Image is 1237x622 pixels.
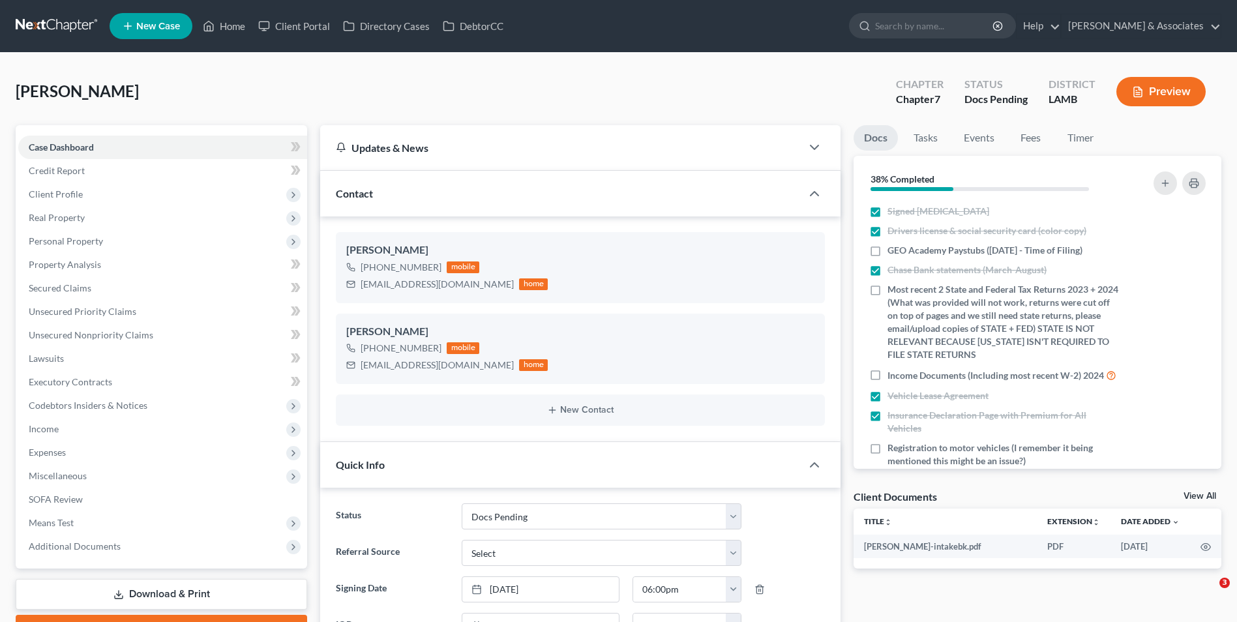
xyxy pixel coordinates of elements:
div: [PHONE_NUMBER] [361,342,441,355]
span: Means Test [29,517,74,528]
span: Signed [MEDICAL_DATA] [887,205,989,218]
a: Lawsuits [18,347,307,370]
div: Docs Pending [964,92,1028,107]
span: Income [29,423,59,434]
div: home [519,359,548,371]
span: Drivers license & social security card (color copy) [887,224,1086,237]
span: Executory Contracts [29,376,112,387]
span: Unsecured Priority Claims [29,306,136,317]
span: [PERSON_NAME] [16,81,139,100]
a: Secured Claims [18,276,307,300]
button: New Contact [346,405,814,415]
span: Property Analysis [29,259,101,270]
span: Personal Property [29,235,103,246]
a: Events [953,125,1005,151]
a: Unsecured Nonpriority Claims [18,323,307,347]
div: Status [964,77,1028,92]
span: Client Profile [29,188,83,200]
i: unfold_more [1092,518,1100,526]
a: [DATE] [462,577,619,602]
i: expand_more [1172,518,1180,526]
a: SOFA Review [18,488,307,511]
a: Case Dashboard [18,136,307,159]
span: 3 [1219,578,1230,588]
span: Unsecured Nonpriority Claims [29,329,153,340]
span: Chase Bank statements (March-August) [887,263,1047,276]
a: Tasks [903,125,948,151]
span: Miscellaneous [29,470,87,481]
div: Chapter [896,92,944,107]
td: [DATE] [1110,535,1190,558]
td: [PERSON_NAME]-intakebk.pdf [854,535,1037,558]
a: Executory Contracts [18,370,307,394]
div: [PHONE_NUMBER] [361,261,441,274]
label: Signing Date [329,576,455,602]
span: Additional Documents [29,541,121,552]
div: [PERSON_NAME] [346,243,814,258]
span: Income Documents (Including most recent W-2) 2024 [887,369,1104,382]
a: Credit Report [18,159,307,183]
a: Home [196,14,252,38]
a: Download & Print [16,579,307,610]
span: SOFA Review [29,494,83,505]
a: Unsecured Priority Claims [18,300,307,323]
div: District [1049,77,1095,92]
span: Codebtors Insiders & Notices [29,400,147,411]
iframe: Intercom live chat [1193,578,1224,609]
a: Client Portal [252,14,336,38]
label: Referral Source [329,540,455,566]
input: Search by name... [875,14,994,38]
a: Directory Cases [336,14,436,38]
a: Docs [854,125,898,151]
span: Contact [336,187,373,200]
label: Status [329,503,455,529]
span: Credit Report [29,165,85,176]
span: Secured Claims [29,282,91,293]
span: Real Property [29,212,85,223]
span: GEO Academy Paystubs ([DATE] - Time of Filing) [887,244,1082,257]
span: Expenses [29,447,66,458]
span: Registration to motor vehicles (I remember it being mentioned this might be an issue?) [887,441,1118,467]
strong: 38% Completed [871,173,934,185]
span: Insurance Declaration Page with Premium for All Vehicles [887,409,1118,435]
div: mobile [447,261,479,273]
div: Client Documents [854,490,937,503]
a: Property Analysis [18,253,307,276]
a: Fees [1010,125,1052,151]
button: Preview [1116,77,1206,106]
a: Titleunfold_more [864,516,892,526]
span: Most recent 2 State and Federal Tax Returns 2023 + 2024 (What was provided will not work, returns... [887,283,1118,361]
a: [PERSON_NAME] & Associates [1062,14,1221,38]
div: [EMAIL_ADDRESS][DOMAIN_NAME] [361,278,514,291]
i: unfold_more [884,518,892,526]
div: [EMAIL_ADDRESS][DOMAIN_NAME] [361,359,514,372]
div: [PERSON_NAME] [346,324,814,340]
a: View All [1184,492,1216,501]
span: Quick Info [336,458,385,471]
input: -- : -- [633,577,726,602]
a: DebtorCC [436,14,510,38]
div: Updates & News [336,141,786,155]
a: Date Added expand_more [1121,516,1180,526]
div: home [519,278,548,290]
span: Lawsuits [29,353,64,364]
span: Case Dashboard [29,141,94,153]
div: Chapter [896,77,944,92]
div: LAMB [1049,92,1095,107]
a: Help [1017,14,1060,38]
span: Vehicle Lease Agreement [887,389,989,402]
a: Timer [1057,125,1104,151]
a: Extensionunfold_more [1047,516,1100,526]
div: mobile [447,342,479,354]
span: 7 [934,93,940,105]
td: PDF [1037,535,1110,558]
span: New Case [136,22,180,31]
